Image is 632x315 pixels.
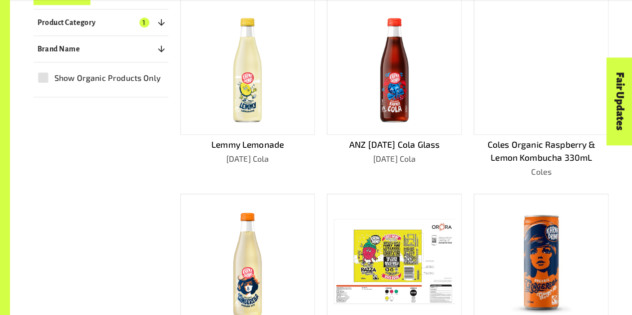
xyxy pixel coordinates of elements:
[139,17,149,27] span: 1
[37,16,96,28] p: Product Category
[33,13,168,31] button: Product Category
[54,72,161,84] span: Show Organic Products Only
[474,138,609,164] p: Coles Organic Raspberry & Lemon Kombucha 330mL
[180,138,315,151] p: Lemmy Lemonade
[327,153,462,165] p: [DATE] Cola
[33,40,168,58] button: Brand Name
[327,138,462,151] p: ANZ [DATE] Cola Glass
[37,43,80,55] p: Brand Name
[180,153,315,165] p: [DATE] Cola
[474,166,609,178] p: Coles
